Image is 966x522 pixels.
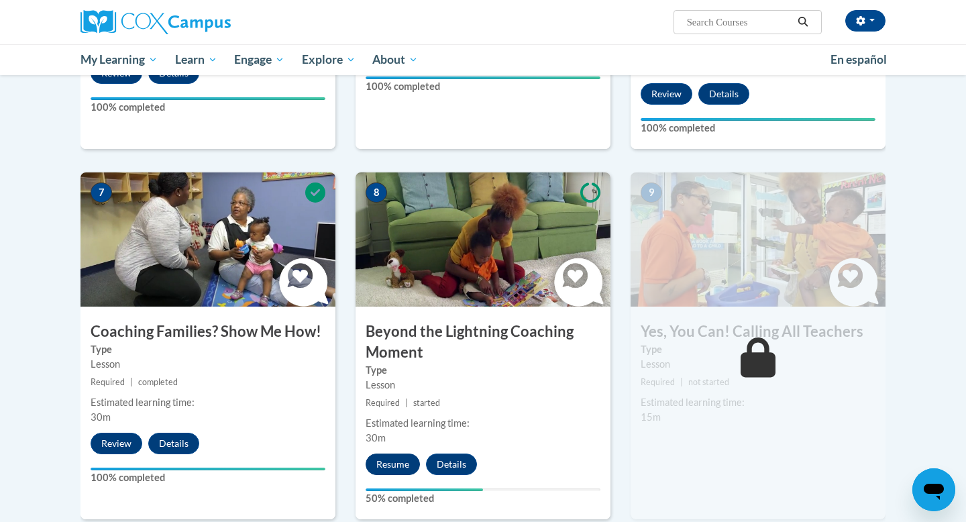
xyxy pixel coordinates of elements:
[631,172,885,307] img: Course Image
[641,342,875,357] label: Type
[680,377,683,387] span: |
[845,10,885,32] button: Account Settings
[641,411,661,423] span: 15m
[80,52,158,68] span: My Learning
[91,182,112,203] span: 7
[91,411,111,423] span: 30m
[793,14,813,30] button: Search
[234,52,284,68] span: Engage
[641,182,662,203] span: 9
[366,182,387,203] span: 8
[405,398,408,408] span: |
[366,398,400,408] span: Required
[91,357,325,372] div: Lesson
[366,378,600,393] div: Lesson
[356,321,610,363] h3: Beyond the Lightning Coaching Moment
[366,363,600,378] label: Type
[80,172,335,307] img: Course Image
[641,83,692,105] button: Review
[72,44,166,75] a: My Learning
[822,46,896,74] a: En español
[688,377,729,387] span: not started
[91,468,325,470] div: Your progress
[830,52,887,66] span: En español
[366,432,386,443] span: 30m
[130,377,133,387] span: |
[641,357,875,372] div: Lesson
[91,433,142,454] button: Review
[80,10,231,34] img: Cox Campus
[641,121,875,136] label: 100% completed
[80,321,335,342] h3: Coaching Families? Show Me How!
[698,83,749,105] button: Details
[366,76,600,79] div: Your progress
[91,97,325,100] div: Your progress
[225,44,293,75] a: Engage
[302,52,356,68] span: Explore
[91,470,325,485] label: 100% completed
[426,454,477,475] button: Details
[366,454,420,475] button: Resume
[91,377,125,387] span: Required
[148,433,199,454] button: Details
[366,491,600,506] label: 50% completed
[175,52,217,68] span: Learn
[364,44,427,75] a: About
[293,44,364,75] a: Explore
[91,395,325,410] div: Estimated learning time:
[912,468,955,511] iframe: Button to launch messaging window
[631,321,885,342] h3: Yes, You Can! Calling All Teachers
[80,10,335,34] a: Cox Campus
[166,44,226,75] a: Learn
[686,14,793,30] input: Search Courses
[366,79,600,94] label: 100% completed
[372,52,418,68] span: About
[60,44,906,75] div: Main menu
[366,416,600,431] div: Estimated learning time:
[91,100,325,115] label: 100% completed
[413,398,440,408] span: started
[641,118,875,121] div: Your progress
[138,377,178,387] span: completed
[356,172,610,307] img: Course Image
[641,377,675,387] span: Required
[366,488,483,491] div: Your progress
[641,395,875,410] div: Estimated learning time:
[91,342,325,357] label: Type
